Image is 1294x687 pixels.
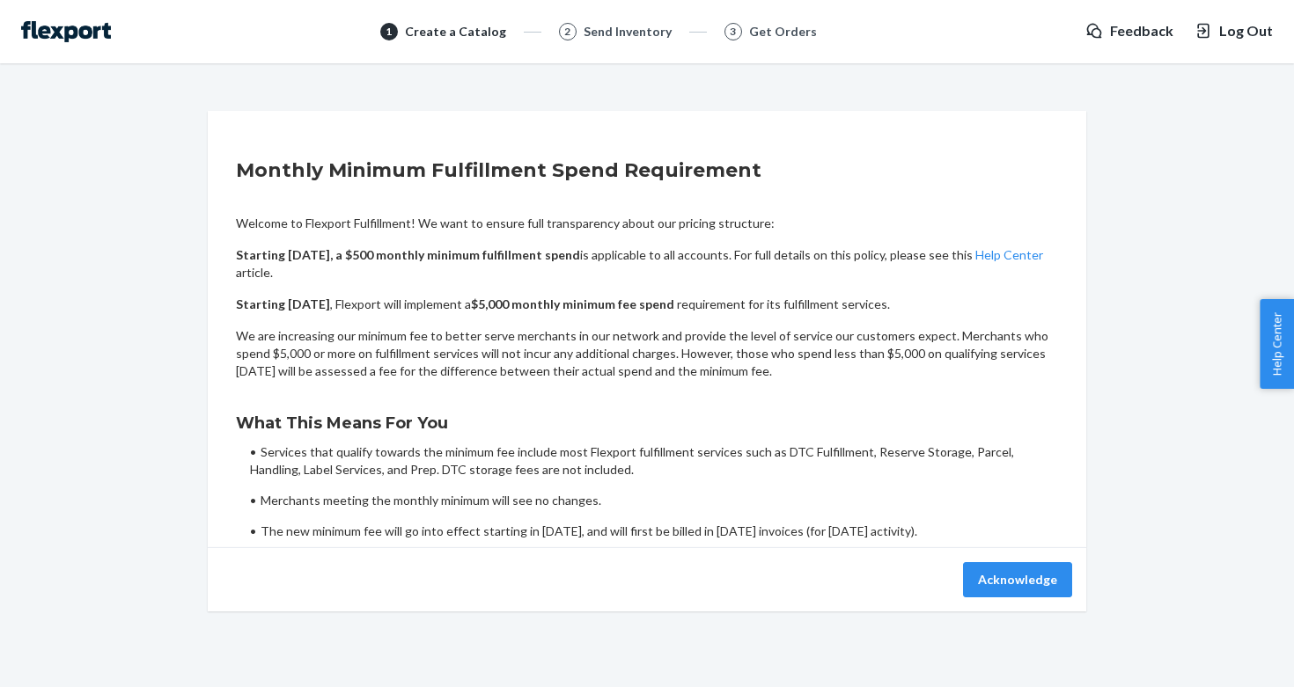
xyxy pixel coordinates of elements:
[564,24,570,39] span: 2
[471,296,674,311] b: $5,000 monthly minimum fee spend
[405,23,506,40] div: Create a Catalog
[21,21,111,42] img: Flexport logo
[236,157,1058,185] h2: Monthly Minimum Fulfillment Spend Requirement
[236,412,1058,435] h3: What This Means For You
[236,246,1058,281] p: is applicable to all accounts. For full details on this policy, please see this article.
[386,24,392,39] span: 1
[1195,21,1273,41] button: Log Out
[730,24,736,39] span: 3
[236,296,330,311] b: Starting [DATE]
[236,247,580,262] b: Starting [DATE], a $500 monthly minimum fulfillment spend
[1085,21,1173,41] a: Feedback
[236,296,1058,313] p: , Flexport will implement a requirement for its fulfillment services.
[749,23,817,40] div: Get Orders
[250,523,1058,540] li: The new minimum fee will go into effect starting in [DATE], and will first be billed in [DATE] in...
[1219,21,1273,41] span: Log Out
[963,562,1072,597] button: Acknowledge
[975,247,1043,262] a: Help Center
[250,492,1058,509] li: Merchants meeting the monthly minimum will see no changes.
[236,215,1058,232] p: Welcome to Flexport Fulfillment! We want to ensure full transparency about our pricing structure:
[1110,21,1173,41] span: Feedback
[250,443,1058,479] li: Services that qualify towards the minimum fee include most Flexport fulfillment services such as ...
[1260,299,1294,389] button: Help Center
[236,327,1058,380] p: We are increasing our minimum fee to better serve merchants in our network and provide the level ...
[584,23,672,40] div: Send Inventory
